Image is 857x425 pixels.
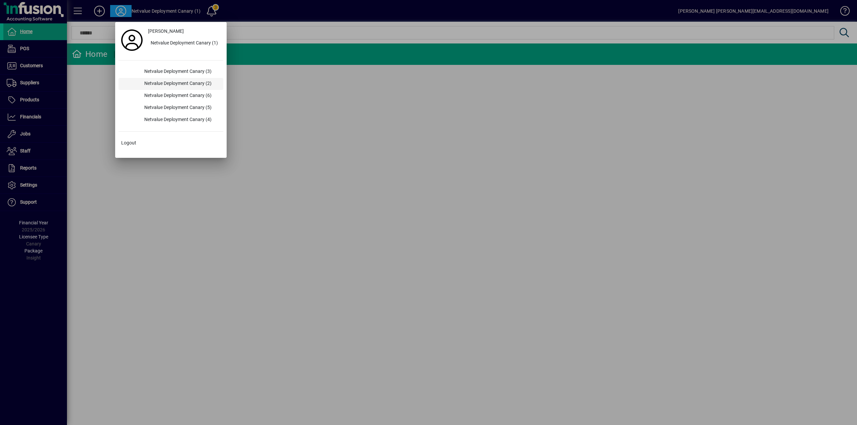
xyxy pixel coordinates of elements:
[119,114,223,126] button: Netvalue Deployment Canary (4)
[139,102,223,114] div: Netvalue Deployment Canary (5)
[119,90,223,102] button: Netvalue Deployment Canary (6)
[139,90,223,102] div: Netvalue Deployment Canary (6)
[121,139,136,146] span: Logout
[139,66,223,78] div: Netvalue Deployment Canary (3)
[119,66,223,78] button: Netvalue Deployment Canary (3)
[119,78,223,90] button: Netvalue Deployment Canary (2)
[148,28,184,35] span: [PERSON_NAME]
[145,37,223,49] button: Netvalue Deployment Canary (1)
[119,102,223,114] button: Netvalue Deployment Canary (5)
[145,25,223,37] a: [PERSON_NAME]
[139,78,223,90] div: Netvalue Deployment Canary (2)
[119,34,145,46] a: Profile
[119,137,223,149] button: Logout
[139,114,223,126] div: Netvalue Deployment Canary (4)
